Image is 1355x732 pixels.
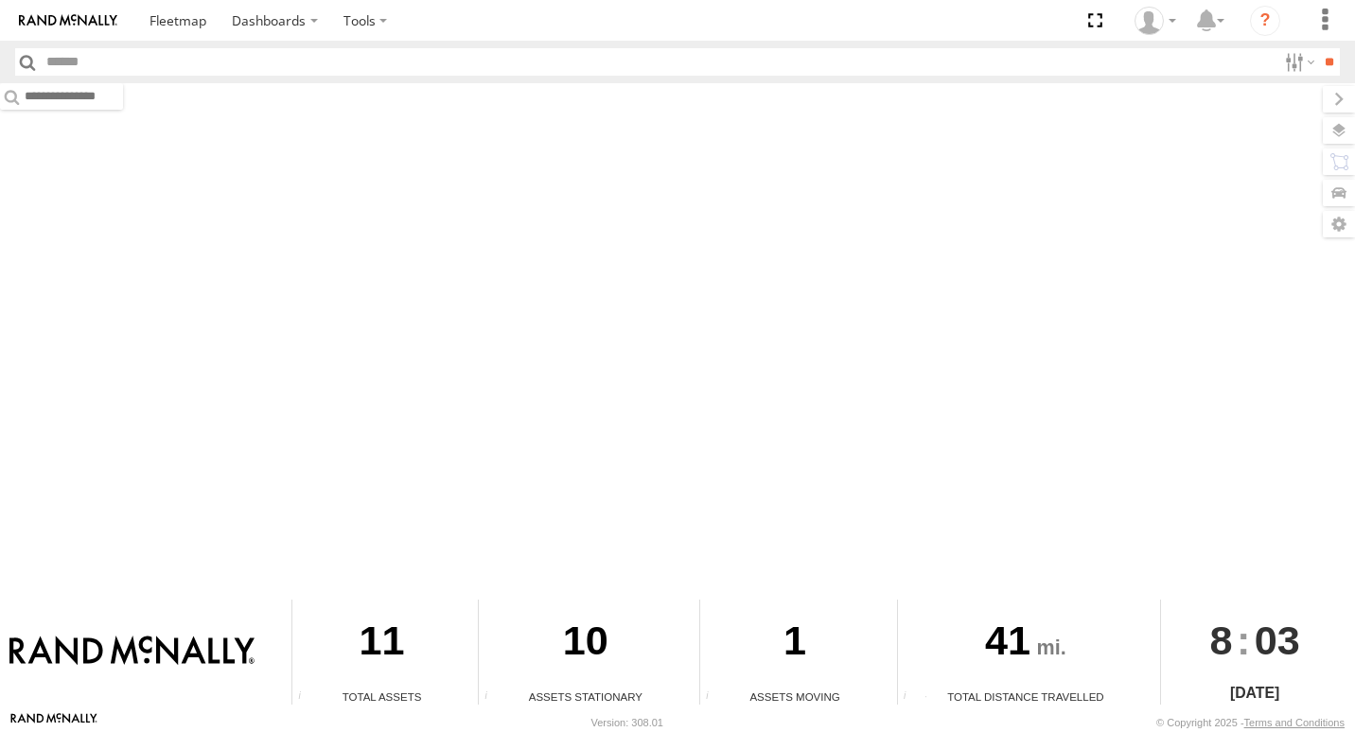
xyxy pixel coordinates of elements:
[9,636,255,668] img: Rand McNally
[1323,211,1355,237] label: Map Settings
[898,688,1154,705] div: Total Distance Travelled
[1250,6,1280,36] i: ?
[700,690,729,705] div: Total number of assets current in transit.
[479,688,693,705] div: Assets Stationary
[479,600,693,688] div: 10
[591,717,663,728] div: Version: 308.01
[1277,48,1318,76] label: Search Filter Options
[1255,600,1300,681] span: 03
[898,600,1154,688] div: 41
[1161,682,1347,705] div: [DATE]
[292,600,471,688] div: 11
[1210,600,1233,681] span: 8
[19,14,117,27] img: rand-logo.svg
[898,690,926,705] div: Total distance travelled by all assets within specified date range and applied filters
[700,688,890,705] div: Assets Moving
[292,688,471,705] div: Total Assets
[1244,717,1345,728] a: Terms and Conditions
[479,690,507,705] div: Total number of assets current stationary.
[292,690,321,705] div: Total number of Enabled Assets
[10,713,97,732] a: Visit our Website
[1128,7,1183,35] div: Valeo Dash
[1156,717,1345,728] div: © Copyright 2025 -
[1161,600,1347,681] div: :
[700,600,890,688] div: 1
